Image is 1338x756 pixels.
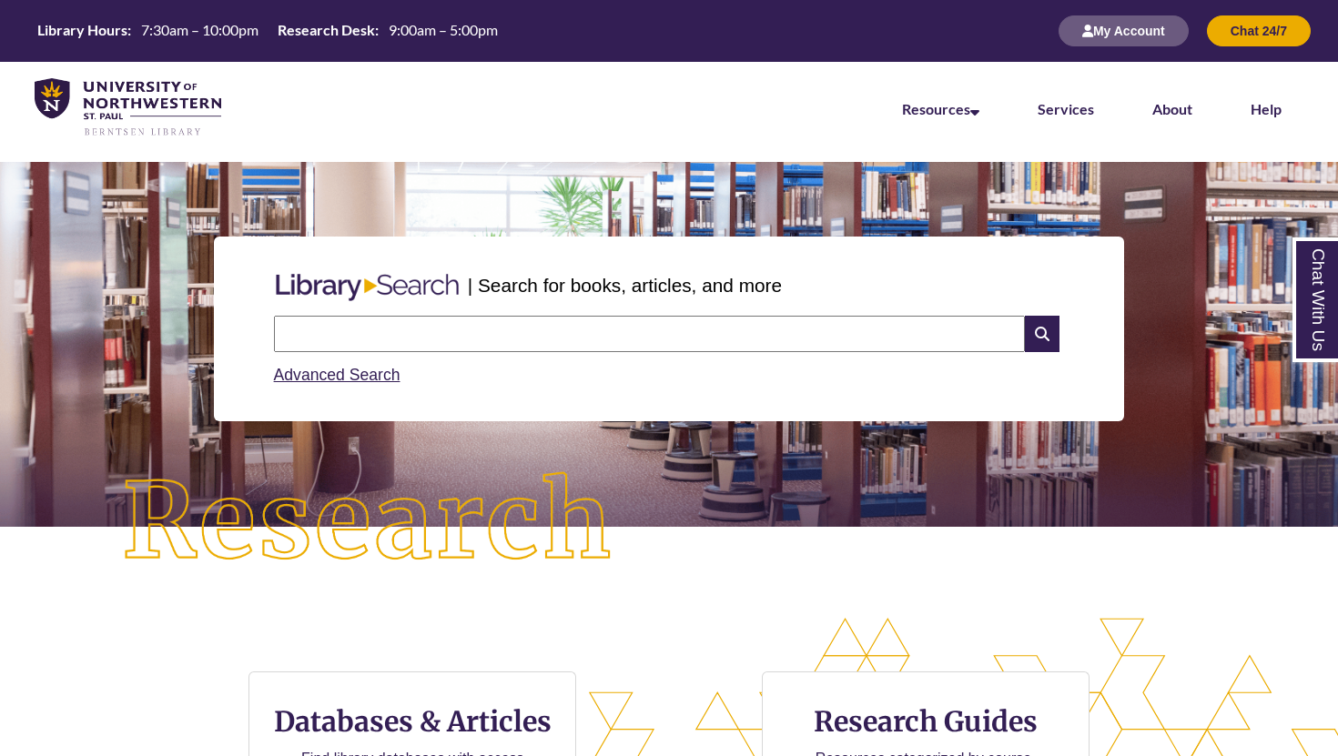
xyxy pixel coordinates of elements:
[468,271,782,299] p: | Search for books, articles, and more
[777,704,1074,739] h3: Research Guides
[267,267,468,308] img: Libary Search
[1038,100,1094,117] a: Services
[1059,15,1189,46] button: My Account
[30,20,134,40] th: Library Hours:
[270,20,381,40] th: Research Desk:
[1251,100,1282,117] a: Help
[30,20,505,40] table: Hours Today
[141,21,258,38] span: 7:30am – 10:00pm
[1207,15,1311,46] button: Chat 24/7
[274,366,400,384] a: Advanced Search
[389,21,498,38] span: 9:00am – 5:00pm
[35,78,221,137] img: UNWSP Library Logo
[1207,23,1311,38] a: Chat 24/7
[1059,23,1189,38] a: My Account
[264,704,561,739] h3: Databases & Articles
[1025,316,1059,352] i: Search
[30,20,505,42] a: Hours Today
[67,418,670,627] img: Research
[1152,100,1192,117] a: About
[902,100,979,117] a: Resources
